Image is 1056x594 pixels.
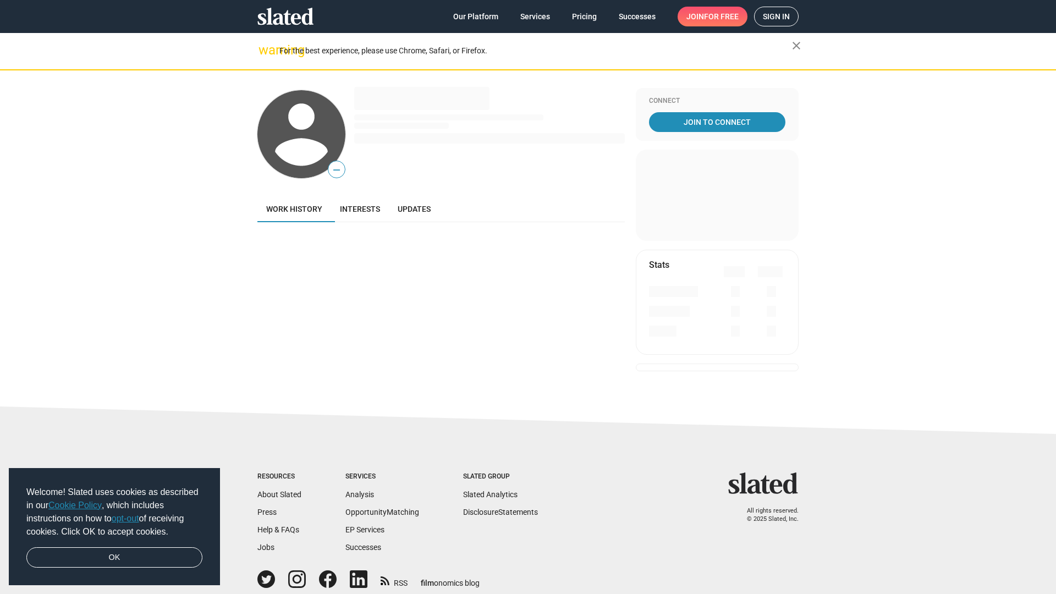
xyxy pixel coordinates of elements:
[266,205,322,213] span: Work history
[345,508,419,516] a: OpportunityMatching
[9,468,220,586] div: cookieconsent
[763,7,790,26] span: Sign in
[26,547,202,568] a: dismiss cookie message
[463,508,538,516] a: DisclosureStatements
[26,486,202,538] span: Welcome! Slated uses cookies as described in our , which includes instructions on how to of recei...
[610,7,664,26] a: Successes
[704,7,739,26] span: for free
[381,571,408,588] a: RSS
[678,7,747,26] a: Joinfor free
[651,112,783,132] span: Join To Connect
[619,7,656,26] span: Successes
[48,501,102,510] a: Cookie Policy
[463,490,518,499] a: Slated Analytics
[345,472,419,481] div: Services
[735,507,799,523] p: All rights reserved. © 2025 Slated, Inc.
[345,525,384,534] a: EP Services
[257,508,277,516] a: Press
[389,196,439,222] a: Updates
[257,525,299,534] a: Help & FAQs
[649,97,785,106] div: Connect
[345,543,381,552] a: Successes
[257,543,274,552] a: Jobs
[686,7,739,26] span: Join
[331,196,389,222] a: Interests
[649,112,785,132] a: Join To Connect
[328,163,345,177] span: —
[754,7,799,26] a: Sign in
[421,579,434,587] span: film
[463,472,538,481] div: Slated Group
[572,7,597,26] span: Pricing
[512,7,559,26] a: Services
[398,205,431,213] span: Updates
[421,569,480,588] a: filmonomics blog
[257,472,301,481] div: Resources
[257,196,331,222] a: Work history
[790,39,803,52] mat-icon: close
[279,43,792,58] div: For the best experience, please use Chrome, Safari, or Firefox.
[257,490,301,499] a: About Slated
[520,7,550,26] span: Services
[453,7,498,26] span: Our Platform
[563,7,606,26] a: Pricing
[649,259,669,271] mat-card-title: Stats
[345,490,374,499] a: Analysis
[112,514,139,523] a: opt-out
[258,43,272,57] mat-icon: warning
[444,7,507,26] a: Our Platform
[340,205,380,213] span: Interests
